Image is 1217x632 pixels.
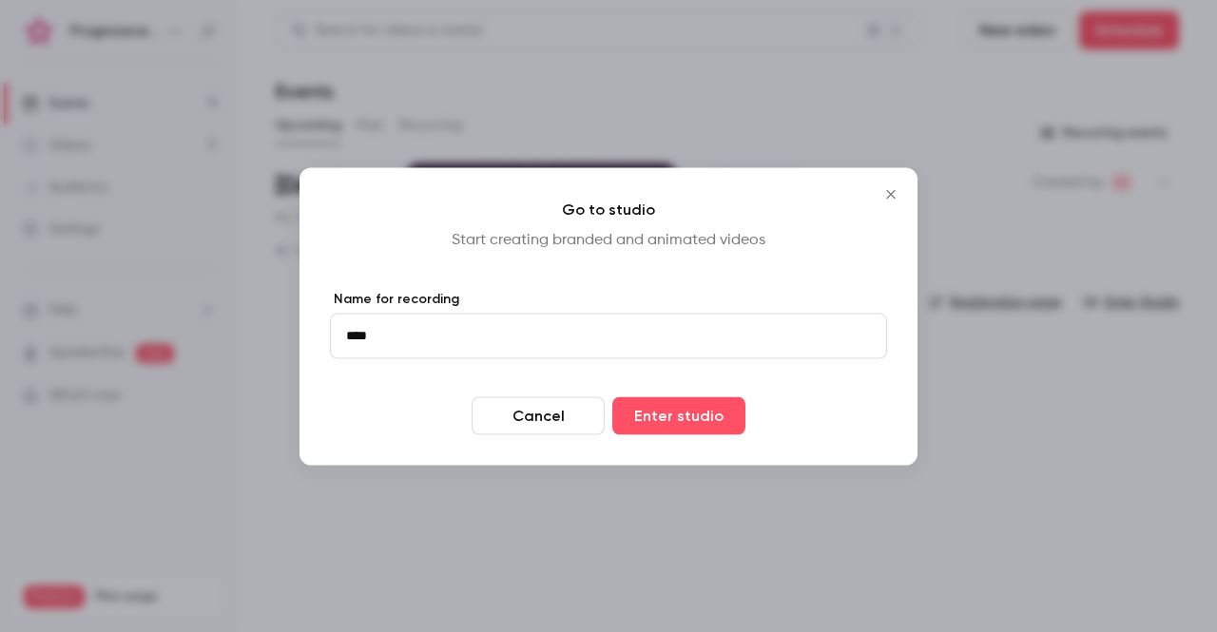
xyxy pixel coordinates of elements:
[330,289,887,308] label: Name for recording
[472,396,605,434] button: Cancel
[330,198,887,220] h4: Go to studio
[612,396,745,434] button: Enter studio
[872,175,910,213] button: Close
[330,228,887,251] p: Start creating branded and animated videos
